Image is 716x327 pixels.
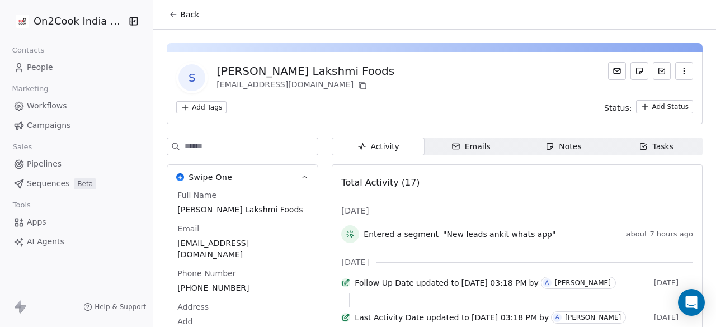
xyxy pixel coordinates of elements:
[27,178,69,189] span: Sequences
[167,165,318,189] button: Swipe OneSwipe One
[177,204,308,215] span: [PERSON_NAME] Lakshmi Foods
[16,15,29,28] img: on2cook%20logo-04%20copy.jpg
[189,172,232,183] span: Swipe One
[180,9,199,20] span: Back
[9,97,144,115] a: Workflows
[9,174,144,193] a: SequencesBeta
[177,238,308,260] span: [EMAIL_ADDRESS][DOMAIN_NAME]
[9,116,144,135] a: Campaigns
[176,101,227,113] button: Add Tags
[27,236,64,248] span: AI Agents
[177,316,308,327] span: Add
[216,79,394,92] div: [EMAIL_ADDRESS][DOMAIN_NAME]
[7,42,49,59] span: Contacts
[175,189,219,201] span: Full Name
[13,12,121,31] button: On2Cook India Pvt. Ltd.
[7,80,53,97] span: Marketing
[27,120,70,131] span: Campaigns
[626,230,693,239] span: about 7 hours ago
[678,289,705,316] div: Open Intercom Messenger
[565,314,621,321] div: [PERSON_NAME]
[9,58,144,77] a: People
[472,312,537,323] span: [DATE] 03:18 PM
[341,177,420,188] span: Total Activity (17)
[9,233,144,251] a: AI Agents
[341,205,369,216] span: [DATE]
[443,229,555,240] span: "New leads ankit whats app"
[529,277,539,288] span: by
[545,141,581,153] div: Notes
[8,197,35,214] span: Tools
[9,213,144,231] a: Apps
[364,229,439,240] span: Entered a segment
[177,282,308,293] span: [PHONE_NUMBER]
[8,139,37,155] span: Sales
[355,277,413,288] span: Follow Up Date
[604,102,632,113] span: Status:
[178,64,205,91] span: S
[545,278,549,287] div: A
[555,313,559,322] div: A
[162,4,206,25] button: Back
[9,155,144,173] a: Pipelines
[636,100,693,113] button: Add Status
[426,312,469,323] span: updated to
[176,173,184,181] img: Swipe One
[95,302,146,311] span: Help & Support
[451,141,491,153] div: Emails
[27,216,46,228] span: Apps
[654,278,693,287] span: [DATE]
[175,223,201,234] span: Email
[355,312,424,323] span: Last Activity Date
[27,61,53,73] span: People
[34,14,126,29] span: On2Cook India Pvt. Ltd.
[74,178,96,189] span: Beta
[216,63,394,79] div: [PERSON_NAME] Lakshmi Foods
[341,257,369,268] span: [DATE]
[639,141,673,153] div: Tasks
[654,313,693,322] span: [DATE]
[416,277,459,288] span: updated to
[539,312,549,323] span: by
[461,277,526,288] span: [DATE] 03:18 PM
[83,302,146,311] a: Help & Support
[175,301,211,312] span: Address
[175,268,238,279] span: Phone Number
[27,100,67,112] span: Workflows
[27,158,62,170] span: Pipelines
[555,279,611,287] div: [PERSON_NAME]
